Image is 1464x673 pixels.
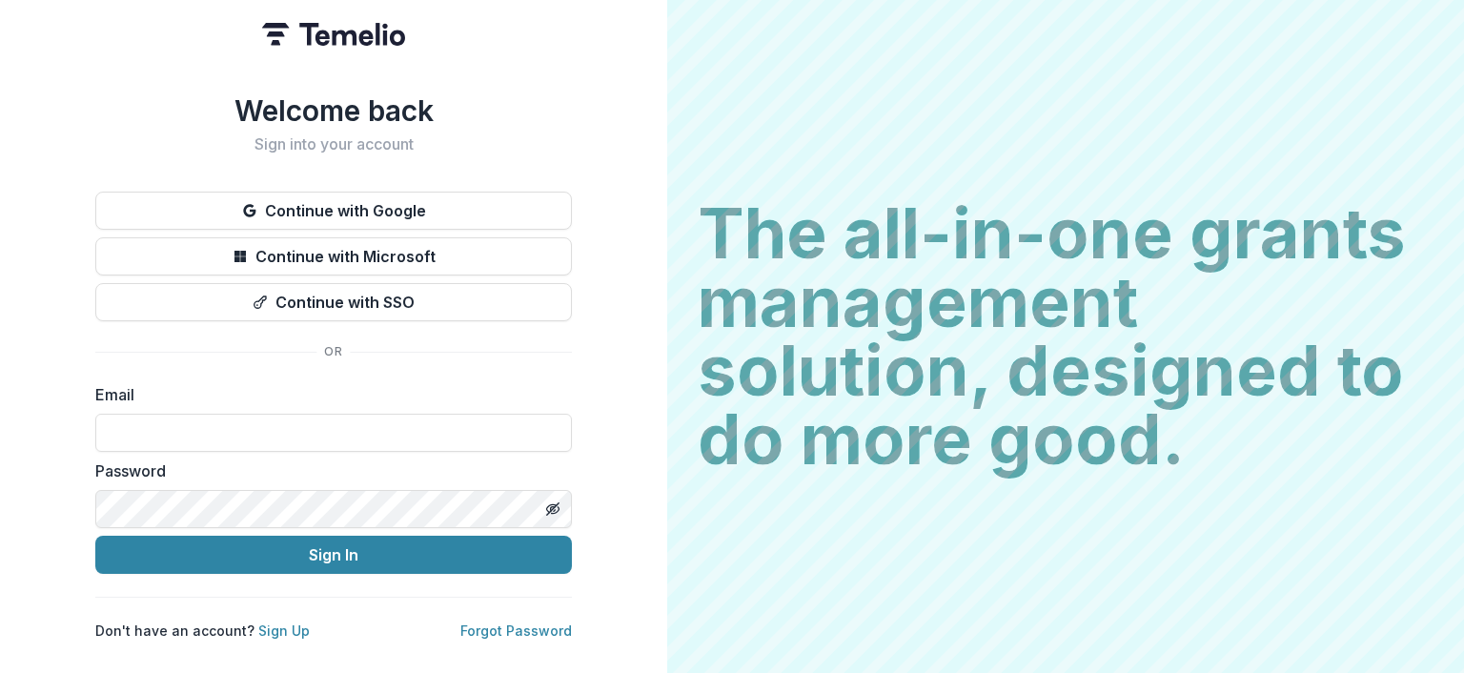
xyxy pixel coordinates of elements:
button: Continue with Microsoft [95,237,572,275]
p: Don't have an account? [95,621,310,641]
h2: Sign into your account [95,135,572,153]
a: Forgot Password [460,622,572,639]
button: Continue with Google [95,192,572,230]
img: Temelio [262,23,405,46]
h1: Welcome back [95,93,572,128]
button: Continue with SSO [95,283,572,321]
label: Email [95,383,560,406]
button: Toggle password visibility [538,494,568,524]
label: Password [95,459,560,482]
button: Sign In [95,536,572,574]
a: Sign Up [258,622,310,639]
